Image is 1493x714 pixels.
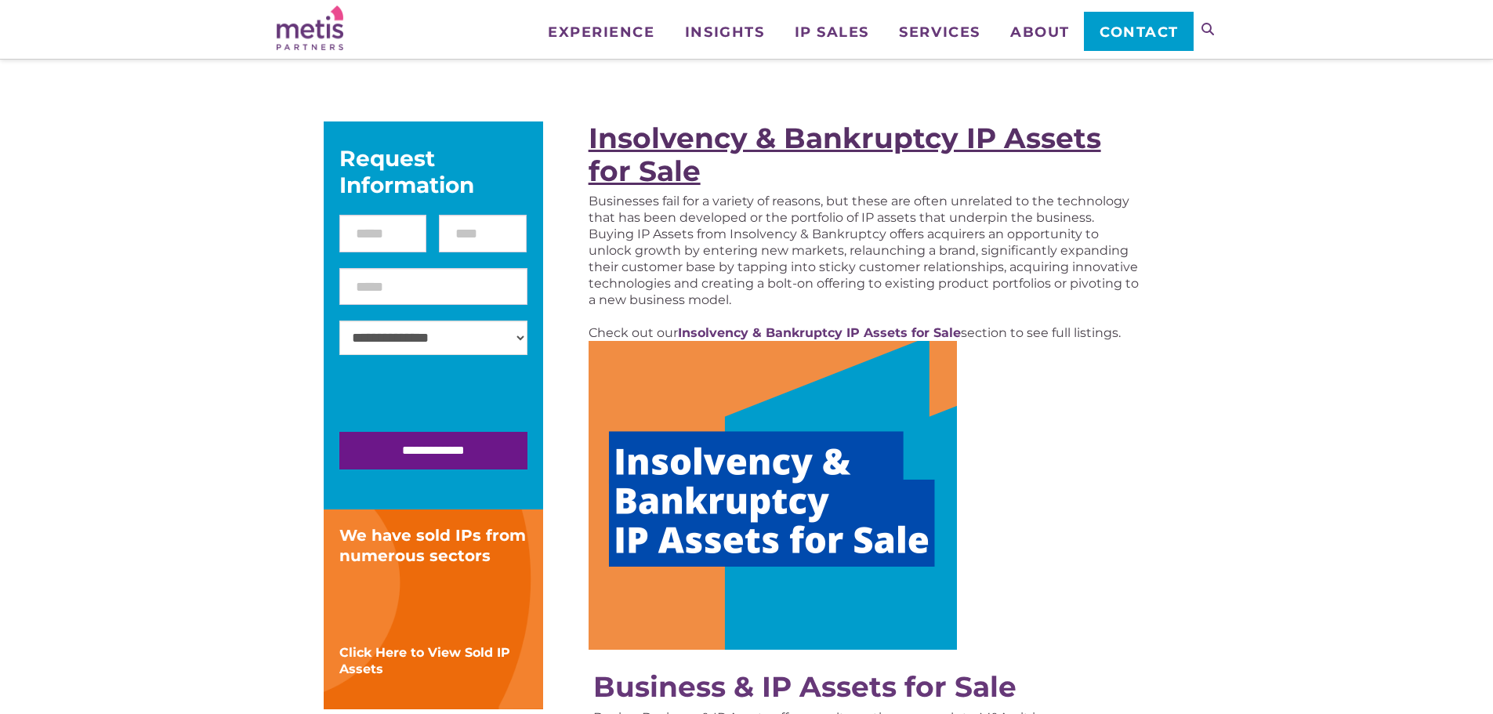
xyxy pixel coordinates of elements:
[339,371,578,432] iframe: reCAPTCHA
[899,25,980,39] span: Services
[589,121,1101,188] a: Insolvency & Bankruptcy IP Assets for Sale
[1100,25,1179,39] span: Contact
[548,25,654,39] span: Experience
[339,645,510,676] a: Click Here to View Sold IP Assets
[1084,12,1193,51] a: Contact
[685,25,764,39] span: Insights
[795,25,869,39] span: IP Sales
[339,525,527,566] div: We have sold IPs from numerous sectors
[589,193,1140,308] p: Businesses fail for a variety of reasons, but these are often unrelated to the technology that ha...
[1010,25,1070,39] span: About
[678,325,961,340] a: Insolvency & Bankruptcy IP Assets for Sale
[277,5,343,50] img: Metis Partners
[589,324,1140,341] p: Check out our section to see full listings.
[589,341,957,650] img: Image
[339,145,527,198] div: Request Information
[593,669,1016,704] a: Business & IP Assets for Sale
